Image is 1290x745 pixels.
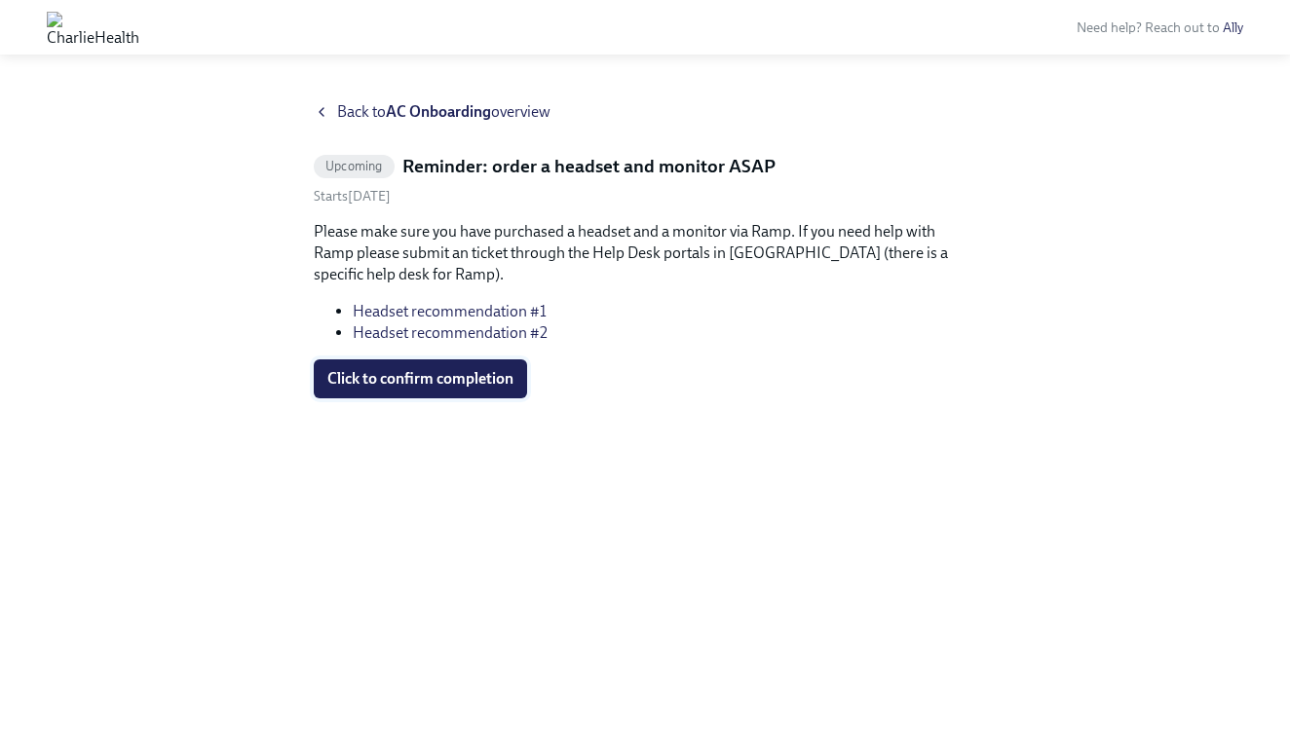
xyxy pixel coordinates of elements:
[47,12,139,43] img: CharlieHealth
[353,302,547,320] a: Headset recommendation #1
[386,102,491,121] strong: AC Onboarding
[314,188,391,205] span: Starts [DATE]
[1077,19,1243,36] span: Need help? Reach out to
[314,359,527,398] button: Click to confirm completion
[314,159,395,173] span: Upcoming
[353,323,548,342] a: Headset recommendation #2
[314,101,976,123] a: Back toAC Onboardingoverview
[327,369,513,389] span: Click to confirm completion
[314,221,976,285] p: Please make sure you have purchased a headset and a monitor via Ramp. If you need help with Ramp ...
[402,154,776,179] h5: Reminder: order a headset and monitor ASAP
[337,101,550,123] span: Back to overview
[1223,19,1243,36] a: Ally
